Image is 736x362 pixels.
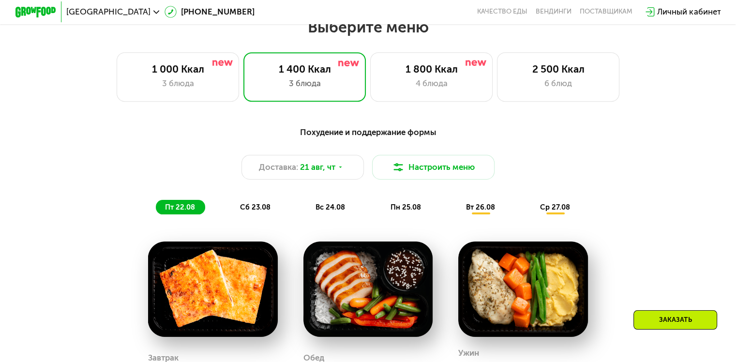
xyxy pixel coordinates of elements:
span: сб 23.08 [240,203,270,211]
span: вт 26.08 [466,203,495,211]
div: поставщикам [580,8,632,16]
div: 3 блюда [254,77,355,90]
a: Вендинги [536,8,571,16]
span: [GEOGRAPHIC_DATA] [66,8,150,16]
div: 1 000 Ккал [127,63,228,75]
a: Качество еды [477,8,527,16]
div: Ужин [458,346,479,361]
h2: Выберите меню [33,17,704,37]
span: пт 22.08 [165,203,195,211]
span: пн 25.08 [390,203,421,211]
span: Доставка: [259,161,298,173]
span: вс 24.08 [315,203,345,211]
a: [PHONE_NUMBER] [165,6,255,18]
div: 2 500 Ккал [508,63,609,75]
span: ср 27.08 [540,203,570,211]
div: Заказать [633,310,717,330]
div: Личный кабинет [657,6,721,18]
div: 6 блюд [508,77,609,90]
div: 3 блюда [127,77,228,90]
div: 1 800 Ккал [381,63,482,75]
div: 1 400 Ккал [254,63,355,75]
div: 4 блюда [381,77,482,90]
div: Похудение и поддержание формы [65,126,671,138]
button: Настроить меню [372,155,495,180]
span: 21 авг, чт [300,161,335,173]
